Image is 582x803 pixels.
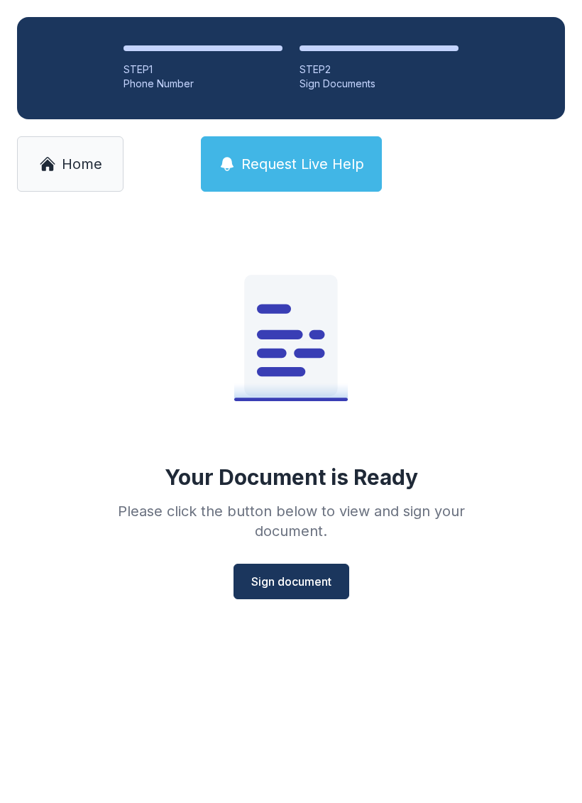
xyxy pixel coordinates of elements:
[123,77,282,91] div: Phone Number
[241,154,364,174] span: Request Live Help
[300,62,459,77] div: STEP 2
[123,62,282,77] div: STEP 1
[300,77,459,91] div: Sign Documents
[251,573,331,590] span: Sign document
[87,501,495,541] div: Please click the button below to view and sign your document.
[62,154,102,174] span: Home
[165,464,418,490] div: Your Document is Ready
